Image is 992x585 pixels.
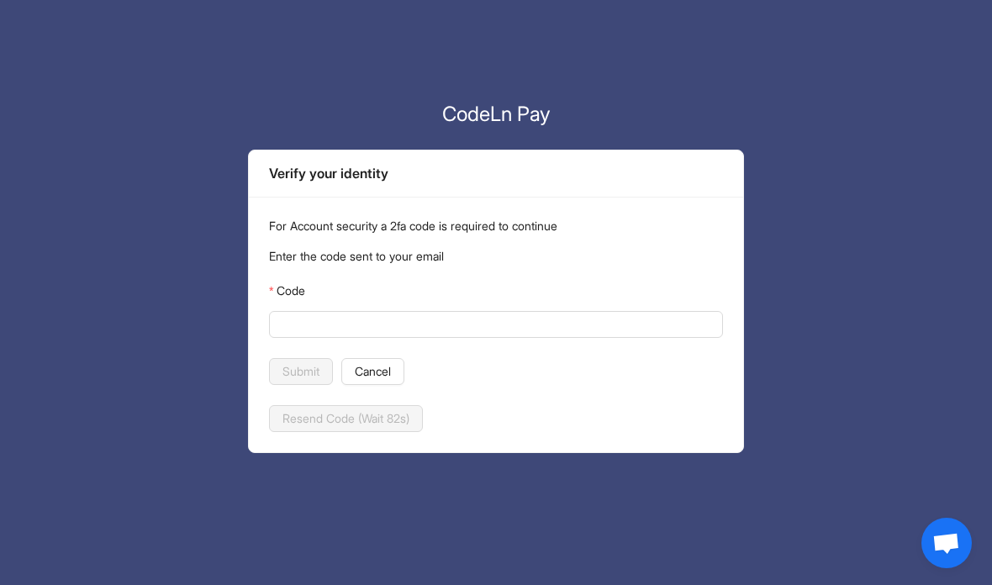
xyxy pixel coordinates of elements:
[269,247,723,266] p: Enter the code sent to your email
[248,99,744,129] p: CodeLn Pay
[355,362,391,381] span: Cancel
[341,358,404,385] button: Cancel
[269,217,723,235] p: For Account security a 2fa code is required to continue
[269,358,333,385] button: Submit
[282,409,409,428] span: Resend Code (Wait 82s)
[282,362,319,381] span: Submit
[269,163,723,184] div: Verify your identity
[279,315,710,334] input: Code
[269,277,305,304] label: Code
[269,405,423,432] button: Resend Code (Wait 82s)
[921,518,972,568] div: Open chat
